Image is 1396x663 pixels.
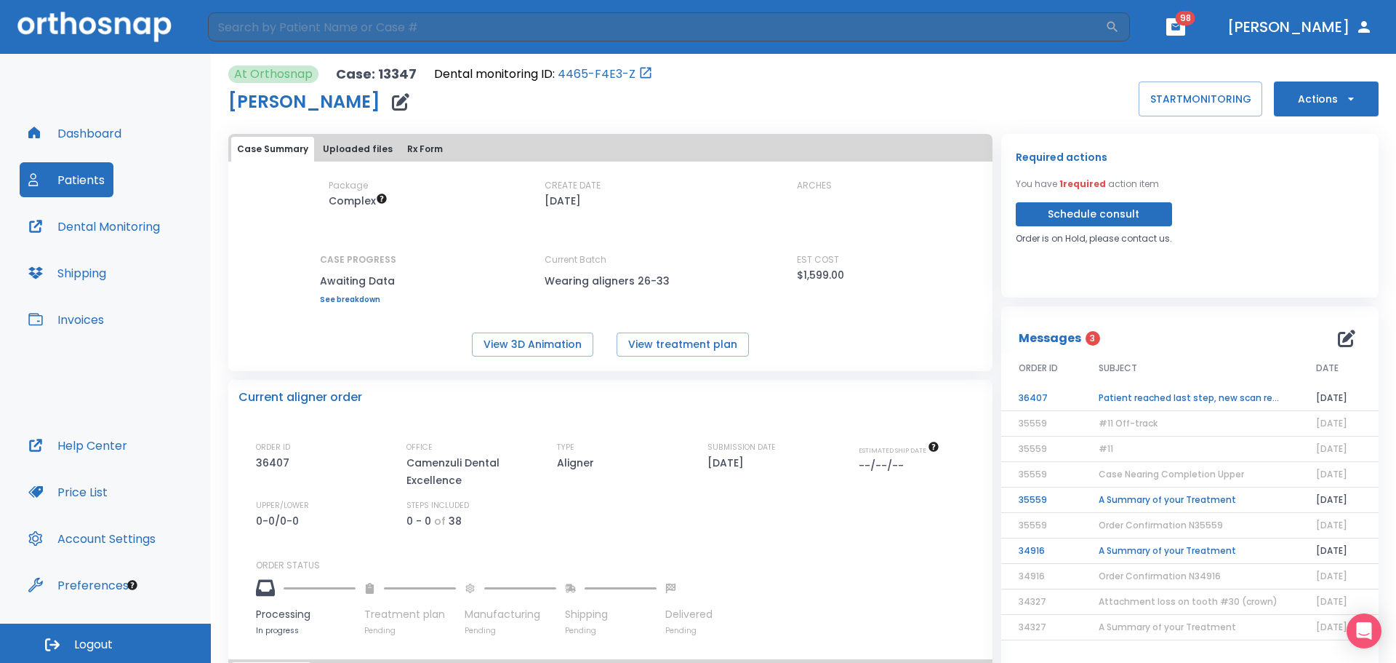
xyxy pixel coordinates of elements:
div: Open patient in dental monitoring portal [434,65,653,83]
p: [DATE] [707,454,749,472]
button: View 3D Animation [472,333,593,357]
span: The date will be available after approving treatment plan [859,445,939,455]
span: Case Nearing Completion Upper [1099,468,1244,480]
span: 35559 [1019,442,1047,455]
button: View treatment plan [617,333,749,357]
button: Account Settings [20,521,164,556]
a: 4465-F4E3-Z [558,65,635,83]
p: ORDER ID [256,441,290,454]
td: Patient reached last step, new scan required! [1081,386,1299,411]
p: Case: 13347 [336,65,417,83]
button: Dental Monitoring [20,209,169,244]
button: Rx Form [401,137,449,162]
p: [DATE] [545,192,581,210]
span: 34327 [1019,595,1046,608]
span: 3 [1086,331,1100,346]
span: [DATE] [1316,468,1347,480]
p: At Orthosnap [234,65,313,83]
p: UPPER/LOWER [256,499,309,512]
p: Pending [565,625,657,636]
button: Help Center [20,428,136,463]
p: Manufacturing [465,607,556,622]
p: TYPE [557,441,574,454]
p: OFFICE [406,441,433,454]
p: Shipping [565,607,657,622]
span: [DATE] [1316,417,1347,429]
button: Schedule consult [1016,202,1172,226]
span: [DATE] [1316,442,1347,455]
div: Open Intercom Messenger [1347,614,1381,648]
p: of [434,512,446,530]
p: Pending [465,625,556,636]
td: A Summary of your Treatment [1081,539,1299,564]
span: Order Confirmation N34916 [1099,570,1221,582]
p: Package [329,179,368,192]
p: Pending [364,625,456,636]
span: 34916 [1019,570,1045,582]
p: Required actions [1016,148,1107,166]
p: CASE PROGRESS [320,253,396,266]
td: [DATE] [1299,488,1379,513]
input: Search by Patient Name or Case # [208,12,1105,41]
p: 0-0/0-0 [256,512,304,530]
span: ORDER ID [1019,362,1058,375]
p: ORDER STATUS [256,559,982,572]
span: DATE [1316,362,1339,375]
span: [DATE] [1316,621,1347,633]
span: 35559 [1019,519,1047,531]
p: 0 - 0 [406,512,431,530]
span: Up to 50 Steps (100 aligners) [329,194,388,208]
p: Current Batch [545,253,675,266]
button: Dashboard [20,116,130,151]
span: Logout [74,637,113,653]
span: Attachment loss on tooth #30 (crown) [1099,595,1277,608]
span: 35559 [1019,468,1047,480]
a: See breakdown [320,295,396,304]
p: CREATE DATE [545,179,601,192]
td: [DATE] [1299,386,1379,411]
p: Dental monitoring ID: [434,65,555,83]
p: Messages [1019,330,1081,347]
p: Aligner [557,454,599,472]
p: Pending [665,625,713,636]
p: In progress [256,625,356,636]
p: Awaiting Data [320,272,396,290]
p: Delivered [665,607,713,622]
p: Wearing aligners 26-33 [545,272,675,290]
button: Patients [20,162,113,197]
button: [PERSON_NAME] [1221,14,1379,40]
p: 38 [449,512,462,530]
button: Shipping [20,255,115,290]
button: Preferences [20,568,137,603]
p: You have action item [1016,178,1159,191]
span: [DATE] [1316,595,1347,608]
button: Actions [1274,82,1379,116]
button: Invoices [20,302,113,337]
p: Processing [256,607,356,622]
h1: [PERSON_NAME] [228,93,380,111]
span: A Summary of your Treatment [1099,621,1236,633]
span: SUBJECT [1099,362,1137,375]
p: Treatment plan [364,607,456,622]
p: EST COST [797,253,839,266]
p: ARCHES [797,179,832,192]
span: 34327 [1019,621,1046,633]
td: 34916 [1001,539,1081,564]
span: [DATE] [1316,570,1347,582]
p: 36407 [256,454,294,472]
p: Order is on Hold, please contact us. [1016,232,1172,245]
p: SUBMISSION DATE [707,441,776,454]
p: Camenzuli Dental Excellence [406,454,530,489]
p: $1,599.00 [797,266,844,284]
a: Price List [20,475,116,509]
span: 98 [1176,11,1195,25]
button: Uploaded files [317,137,398,162]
